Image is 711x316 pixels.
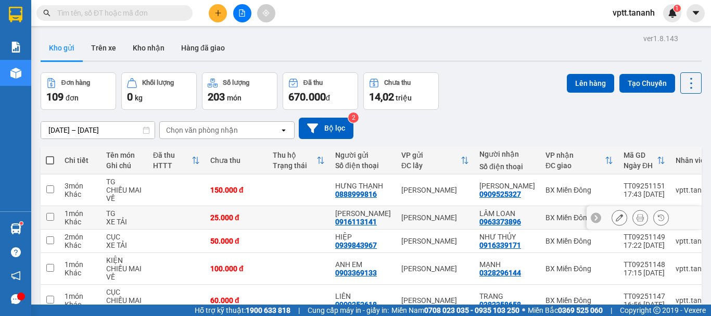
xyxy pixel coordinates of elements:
div: CHIỀU MAI VỀ [106,264,143,281]
button: Trên xe [83,35,124,60]
div: Chưa thu [384,79,411,86]
div: Chi tiết [65,156,96,165]
div: ANH EM [335,260,391,269]
div: Số lượng [223,79,249,86]
svg: open [280,126,288,134]
span: 670.000 [288,91,326,103]
div: 0963373896 [479,218,521,226]
div: Ngày ĐH [624,161,657,170]
span: caret-down [691,8,701,18]
span: file-add [238,9,246,17]
span: | [611,305,612,316]
div: CHIỀU MAI VỀ [106,186,143,203]
sup: 2 [348,112,359,123]
sup: 1 [20,222,23,225]
button: Bộ lọc [299,118,353,139]
div: 1 món [65,292,96,300]
div: Chọn văn phòng nhận [166,125,238,135]
th: Toggle SortBy [268,147,330,174]
span: triệu [396,94,412,102]
div: Chưa thu [210,156,262,165]
div: TG [106,178,143,186]
div: 16:56 [DATE] [624,300,665,309]
div: TT09251148 [624,260,665,269]
img: solution-icon [10,42,21,53]
div: Sửa đơn hàng [612,210,627,225]
div: 150.000 đ [210,186,262,194]
span: món [227,94,242,102]
span: Cung cấp máy in - giấy in: [308,305,389,316]
div: 0909525327 [479,190,521,198]
span: ⚪️ [522,308,525,312]
img: warehouse-icon [10,68,21,79]
div: NHƯ THỦY [479,233,535,241]
img: logo-vxr [9,7,22,22]
div: BX Miền Đông [545,296,613,305]
div: Đã thu [153,151,192,159]
button: aim [257,4,275,22]
div: 17:43 [DATE] [624,190,665,198]
th: Toggle SortBy [618,147,670,174]
span: Hỗ trợ kỹ thuật: [195,305,290,316]
div: TRANG [479,292,535,300]
div: 100.000 đ [210,264,262,273]
button: Kho nhận [124,35,173,60]
div: HƯNG THỊNH [479,182,535,190]
div: 0888999816 [335,190,377,198]
div: 0382358658 [479,300,521,309]
span: 0 [127,91,133,103]
div: BX Miền Đông [545,186,613,194]
th: Toggle SortBy [148,147,205,174]
div: 0328296144 [479,269,521,277]
div: Khối lượng [142,79,174,86]
div: Ghi chú [106,161,143,170]
div: ĐC lấy [401,161,461,170]
button: Lên hàng [567,74,614,93]
span: 14,02 [369,91,394,103]
div: Thu hộ [273,151,316,159]
div: HIỆP [335,233,391,241]
button: plus [209,4,227,22]
div: LIÊN [335,292,391,300]
div: ver 1.8.143 [643,33,678,44]
span: Miền Nam [391,305,519,316]
button: Đơn hàng109đơn [41,72,116,110]
div: [PERSON_NAME] [401,264,469,273]
div: Khác [65,241,96,249]
div: VP nhận [545,151,605,159]
div: BX Miền Đông [545,264,613,273]
div: 60.000 đ [210,296,262,305]
div: Khác [65,218,96,226]
div: BX Miền Đông [545,213,613,222]
div: 1 món [65,209,96,218]
div: HƯNG THẠNH [335,182,391,190]
div: CỤC [106,288,143,296]
div: 50.000 đ [210,237,262,245]
div: 0939843967 [335,241,377,249]
span: đ [326,94,330,102]
div: TT09251149 [624,233,665,241]
span: Miền Bắc [528,305,603,316]
div: CHIỀU MAI VỀ [106,296,143,313]
div: VP gửi [401,151,461,159]
span: aim [262,9,270,17]
input: Tìm tên, số ĐT hoặc mã đơn [57,7,180,19]
div: [PERSON_NAME] [401,213,469,222]
div: 25.000 đ [210,213,262,222]
span: notification [11,271,21,281]
div: Số điện thoại [479,162,535,171]
div: CỤC [106,233,143,241]
th: Toggle SortBy [540,147,618,174]
div: Mã GD [624,151,657,159]
div: HTTT [153,161,192,170]
div: Đã thu [303,79,323,86]
button: Đã thu670.000đ [283,72,358,110]
div: [PERSON_NAME] [401,296,469,305]
span: đơn [66,94,79,102]
div: MẠNH [479,260,535,269]
span: copyright [653,307,661,314]
span: 109 [46,91,64,103]
img: warehouse-icon [10,223,21,234]
span: vptt.tananh [604,6,663,19]
div: Khác [65,300,96,309]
